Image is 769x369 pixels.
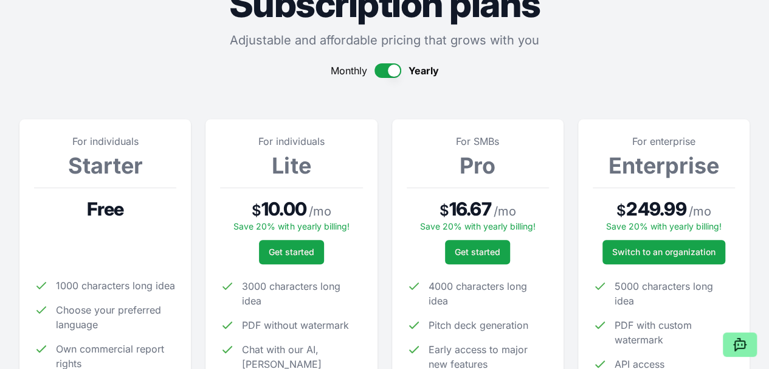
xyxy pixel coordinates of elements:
[593,153,735,178] h3: Enterprise
[615,318,735,347] span: PDF with custom watermark
[309,203,331,220] span: / mo
[626,198,686,220] span: 249.99
[242,318,349,332] span: PDF without watermark
[429,279,549,308] span: 4000 characters long idea
[593,134,735,149] p: For enterprise
[420,221,536,231] span: Save 20% with yearly billing!
[87,198,124,220] span: Free
[233,221,349,231] span: Save 20% with yearly billing!
[407,134,549,149] p: For SMBs
[220,134,362,149] p: For individuals
[331,63,367,78] span: Monthly
[602,240,725,264] a: Switch to an organization
[220,153,362,178] h3: Lite
[449,198,491,220] span: 16.67
[689,203,711,220] span: / mo
[429,318,528,332] span: Pitch deck generation
[269,246,314,258] span: Get started
[445,240,510,264] button: Get started
[407,153,549,178] h3: Pro
[252,201,261,220] span: $
[34,153,176,178] h3: Starter
[615,279,735,308] span: 5000 characters long idea
[259,240,324,264] button: Get started
[606,221,722,231] span: Save 20% with yearly billing!
[34,134,176,149] p: For individuals
[261,198,306,220] span: 10.00
[440,201,449,220] span: $
[242,279,362,308] span: 3000 characters long idea
[56,303,176,332] span: Choose your preferred language
[56,278,175,293] span: 1000 characters long idea
[455,246,500,258] span: Get started
[616,201,626,220] span: $
[19,32,750,49] p: Adjustable and affordable pricing that grows with you
[409,63,439,78] span: Yearly
[494,203,516,220] span: / mo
